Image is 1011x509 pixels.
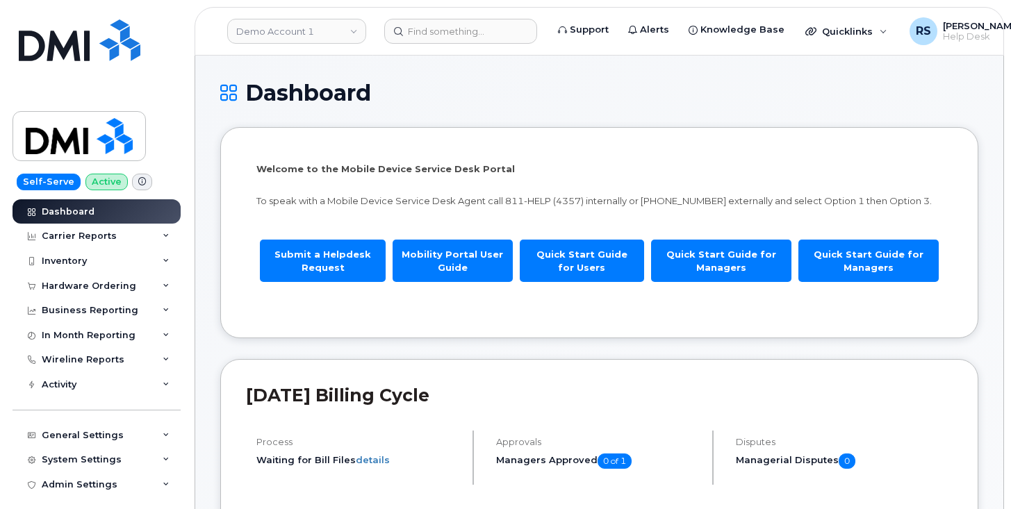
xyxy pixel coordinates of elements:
a: Submit a Helpdesk Request [260,240,386,282]
h5: Managers Approved [496,453,700,469]
h5: Managerial Disputes [736,453,953,469]
a: Quick Start Guide for Managers [651,240,791,282]
h2: [DATE] Billing Cycle [246,385,953,406]
h4: Disputes [736,437,953,447]
h4: Approvals [496,437,700,447]
a: Quick Start Guide for Users [520,240,645,282]
h1: Dashboard [220,81,978,105]
a: Mobility Portal User Guide [393,240,513,282]
p: Welcome to the Mobile Device Service Desk Portal [256,162,942,176]
span: 0 [839,453,855,469]
p: To speak with a Mobile Device Service Desk Agent call 811-HELP (4357) internally or [PHONE_NUMBER... [256,194,942,208]
h4: Process [256,437,461,447]
span: 0 of 1 [598,453,632,469]
a: details [356,454,390,465]
a: Quick Start Guide for Managers [798,240,939,282]
li: Waiting for Bill Files [256,453,461,467]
